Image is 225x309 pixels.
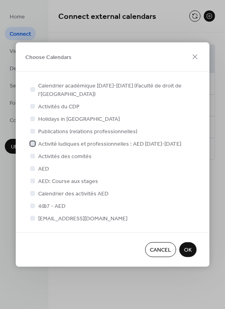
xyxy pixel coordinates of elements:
span: AED [38,165,49,173]
button: OK [179,242,196,257]
span: Cancel [150,246,171,254]
span: [EMAIL_ADDRESS][DOMAIN_NAME] [38,215,127,223]
span: AED: Course aux stages [38,177,98,186]
span: Activités des comités [38,152,92,161]
span: Choose Calendars [25,53,72,62]
span: Activité ludiques et professionnelles : AED [DATE]-[DATE] [38,140,181,148]
span: 4@7 - AED [38,202,65,211]
span: Calendrier des activités AED [38,190,108,198]
span: Calendrier académique [DATE]-[DATE] (Faculté de droit de l'[GEOGRAPHIC_DATA]) [38,82,196,99]
span: Activités du CDP [38,103,80,111]
button: Cancel [145,242,176,257]
span: Publications (relations professionnelles) [38,128,137,136]
span: Holidays in [GEOGRAPHIC_DATA] [38,115,120,124]
span: OK [184,246,192,254]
